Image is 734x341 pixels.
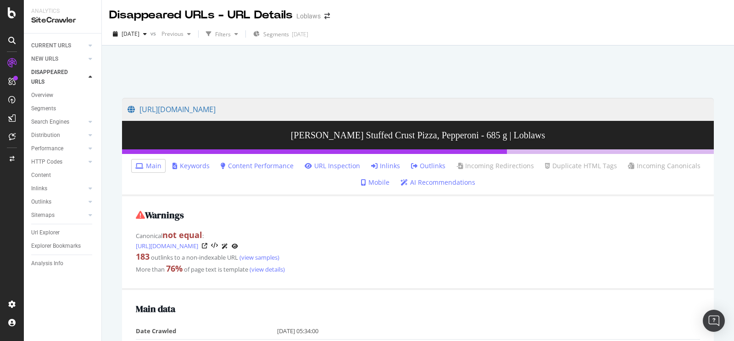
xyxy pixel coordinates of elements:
[31,54,58,64] div: NEW URLS
[128,98,708,121] a: [URL][DOMAIN_NAME]
[202,27,242,41] button: Filters
[31,241,95,251] a: Explorer Bookmarks
[31,117,86,127] a: Search Engines
[324,13,330,19] div: arrow-right-arrow-left
[31,197,86,207] a: Outlinks
[31,117,69,127] div: Search Engines
[136,251,700,263] div: outlinks to a non-indexable URL
[250,27,312,41] button: Segments[DATE]
[136,323,277,339] td: Date Crawled
[202,243,207,249] a: Visit Online Page
[158,27,195,41] button: Previous
[122,121,714,149] h3: [PERSON_NAME] Stuffed Crust Pizza, Pepperoni - 685 g | Loblaws
[31,41,86,51] a: CURRENT URLS
[122,30,139,38] span: 2025 Sep. 24th
[31,184,47,193] div: Inlinks
[135,161,161,170] a: Main
[31,228,95,238] a: Url Explorer
[292,30,308,38] div: [DATE]
[31,210,86,220] a: Sitemaps
[31,157,62,167] div: HTTP Codes
[31,91,95,100] a: Overview
[305,161,360,170] a: URL Inspection
[277,323,701,339] td: [DATE] 05:34:00
[166,263,183,274] strong: 76 %
[371,161,400,170] a: Inlinks
[136,210,700,220] h2: Warnings
[31,157,86,167] a: HTTP Codes
[31,197,51,207] div: Outlinks
[136,241,198,250] a: [URL][DOMAIN_NAME]
[31,91,53,100] div: Overview
[136,251,150,262] strong: 183
[31,184,86,193] a: Inlinks
[158,30,183,38] span: Previous
[222,241,228,251] a: AI Url Details
[703,310,725,332] div: Open Intercom Messenger
[31,131,60,140] div: Distribution
[211,243,218,249] button: View HTML Source
[31,228,60,238] div: Url Explorer
[31,7,94,15] div: Analytics
[136,229,700,251] div: Canonical :
[31,54,86,64] a: NEW URLS
[31,170,95,180] a: Content
[248,265,285,273] a: (view details)
[150,29,158,37] span: vs
[628,161,701,170] a: Incoming Canonicals
[109,7,293,23] div: Disappeared URLs - URL Details
[31,210,55,220] div: Sitemaps
[172,161,210,170] a: Keywords
[238,253,279,261] a: (view samples)
[31,144,63,153] div: Performance
[31,170,51,180] div: Content
[361,178,389,187] a: Mobile
[221,161,294,170] a: Content Performance
[31,68,86,87] a: DISAPPEARED URLS
[232,241,238,251] a: URL Inspection
[31,41,71,51] div: CURRENT URLS
[31,259,95,268] a: Analysis Info
[545,161,617,170] a: Duplicate HTML Tags
[215,30,231,38] div: Filters
[31,241,81,251] div: Explorer Bookmarks
[456,161,534,170] a: Incoming Redirections
[31,259,63,268] div: Analysis Info
[31,68,78,87] div: DISAPPEARED URLS
[162,229,202,240] strong: not equal
[31,15,94,26] div: SiteCrawler
[109,27,150,41] button: [DATE]
[31,144,86,153] a: Performance
[136,304,700,314] h2: Main data
[296,11,321,21] div: Loblaws
[411,161,445,170] a: Outlinks
[31,104,56,114] div: Segments
[400,178,475,187] a: AI Recommendations
[31,104,95,114] a: Segments
[263,30,289,38] span: Segments
[136,263,700,275] div: More than of page text is template
[31,131,86,140] a: Distribution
